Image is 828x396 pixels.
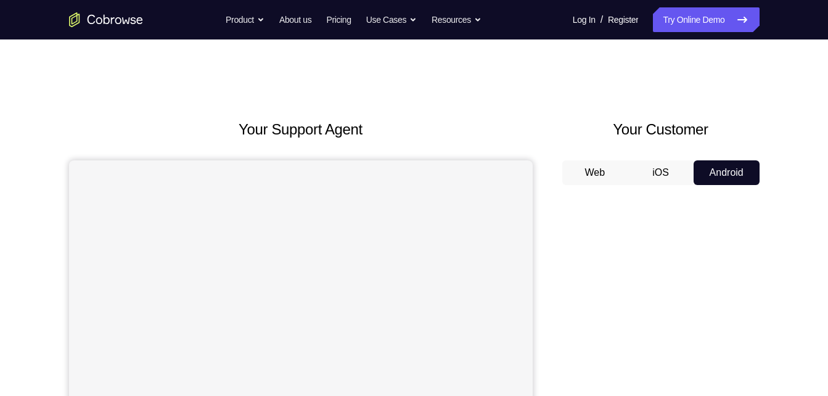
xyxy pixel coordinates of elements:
a: Log In [573,7,596,32]
a: Pricing [326,7,351,32]
a: Try Online Demo [653,7,759,32]
h2: Your Support Agent [69,118,533,141]
span: / [601,12,603,27]
a: Register [608,7,638,32]
button: iOS [628,160,694,185]
button: Use Cases [366,7,417,32]
a: Go to the home page [69,12,143,27]
button: Resources [432,7,482,32]
h2: Your Customer [562,118,760,141]
button: Android [694,160,760,185]
button: Web [562,160,628,185]
button: Product [226,7,264,32]
a: About us [279,7,311,32]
